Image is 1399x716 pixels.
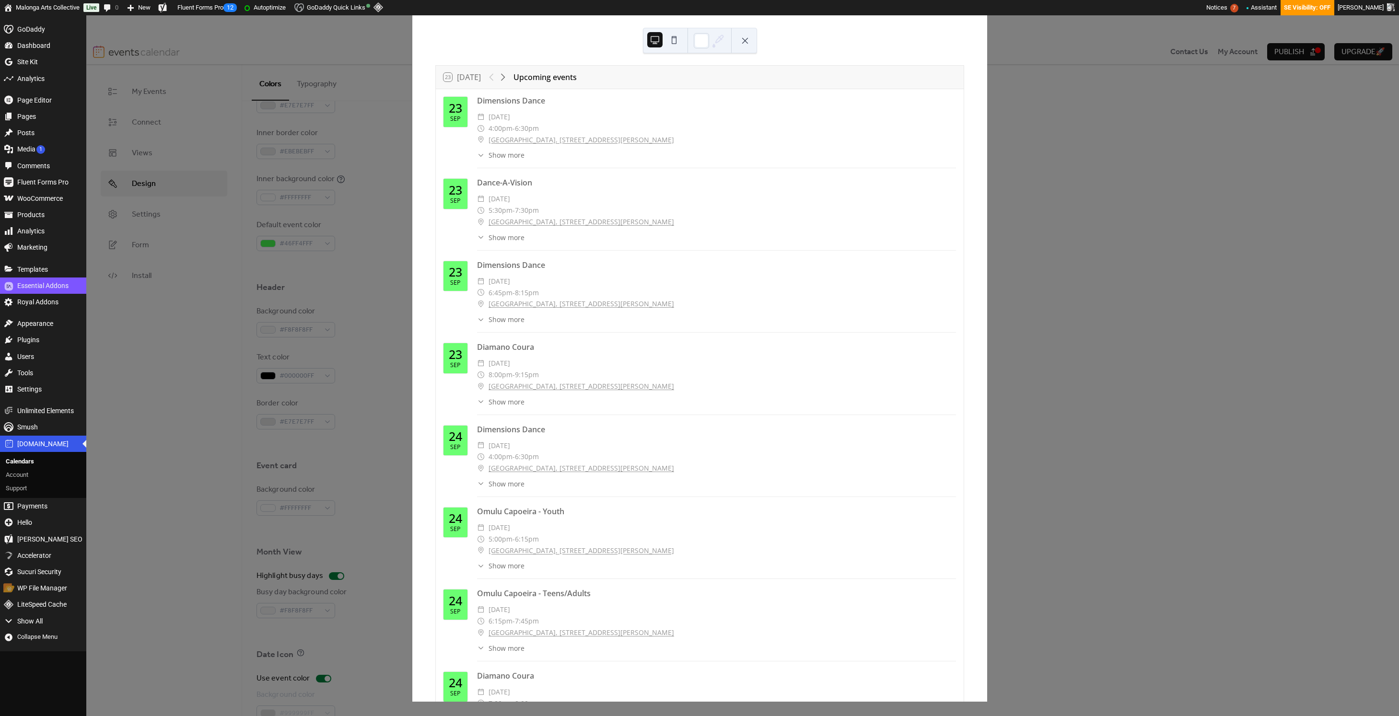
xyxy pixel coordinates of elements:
[449,512,462,524] div: 24
[477,451,485,462] div: ​
[450,280,461,286] div: Sep
[477,341,956,353] div: Diamano Coura
[489,111,510,123] span: [DATE]
[489,533,513,545] span: 5:00pm
[477,397,525,407] button: ​Show more
[477,670,956,681] div: Diamano Coura
[477,522,485,533] div: ​
[477,193,485,205] div: ​
[477,134,485,146] div: ​
[477,588,956,599] div: Omulu Capoeira - Teens/Adults
[513,451,515,462] span: -
[513,533,515,545] span: -
[489,545,674,556] a: [GEOGRAPHIC_DATA], [STREET_ADDRESS][PERSON_NAME]
[515,533,539,545] span: 6:15pm
[477,627,485,638] div: ​
[477,397,485,407] div: ​
[477,381,485,392] div: ​
[477,95,956,106] div: Dimensions Dance
[489,276,510,287] span: [DATE]
[513,71,577,83] div: Upcoming events
[477,604,485,615] div: ​
[489,698,513,709] span: 7:00pm
[477,216,485,228] div: ​
[477,479,485,489] div: ​
[489,123,513,134] span: 4:00pm
[477,533,485,545] div: ​
[489,604,510,615] span: [DATE]
[489,479,525,489] span: Show more
[477,479,525,489] button: ​Show more
[489,134,674,146] a: [GEOGRAPHIC_DATA], [STREET_ADDRESS][PERSON_NAME]
[477,440,485,451] div: ​
[449,677,462,689] div: 24
[515,287,539,299] span: 8:15pm
[513,205,515,216] span: -
[477,287,485,299] div: ​
[39,146,42,152] span: 1
[489,686,510,698] span: [DATE]
[489,287,513,299] span: 6:45pm
[477,205,485,216] div: ​
[489,369,513,381] span: 8:00pm
[477,111,485,123] div: ​
[477,358,485,369] div: ​
[489,627,674,638] a: [GEOGRAPHIC_DATA], [STREET_ADDRESS][PERSON_NAME]
[489,298,674,310] a: [GEOGRAPHIC_DATA], [STREET_ADDRESS][PERSON_NAME]
[477,643,485,653] div: ​
[477,314,485,324] div: ​
[489,440,510,451] span: [DATE]
[449,595,462,607] div: 24
[449,266,462,278] div: 23
[513,369,515,381] span: -
[515,123,539,134] span: 6:30pm
[489,615,513,627] span: 6:15pm
[477,369,485,381] div: ​
[513,287,515,299] span: -
[449,430,462,442] div: 24
[450,609,461,615] div: Sep
[477,545,485,556] div: ​
[489,397,525,407] span: Show more
[489,522,510,533] span: [DATE]
[477,314,525,324] button: ​Show more
[477,424,956,435] div: Dimensions Dance
[450,116,461,122] div: Sep
[515,615,539,627] span: 7:45pm
[450,691,461,697] div: Sep
[450,526,461,532] div: Sep
[450,198,461,204] div: Sep
[489,462,674,474] a: [GEOGRAPHIC_DATA], [STREET_ADDRESS][PERSON_NAME]
[477,123,485,134] div: ​
[489,232,525,243] span: Show more
[477,276,485,287] div: ​
[477,150,485,160] div: ​
[515,451,539,462] span: 6:30pm
[489,314,525,324] span: Show more
[515,698,539,709] span: 9:00pm
[450,362,461,369] div: Sep
[489,561,525,571] span: Show more
[477,298,485,310] div: ​
[477,259,956,271] div: Dimensions Dance
[477,232,485,243] div: ​
[515,205,539,216] span: 7:30pm
[450,444,461,450] div: Sep
[489,643,525,653] span: Show more
[477,561,485,571] div: ​
[515,369,539,381] span: 9:15pm
[513,615,515,627] span: -
[477,462,485,474] div: ​
[477,643,525,653] button: ​Show more
[477,506,956,517] div: Omulu Capoeira - Youth
[449,348,462,360] div: 23
[513,123,515,134] span: -
[489,150,525,160] span: Show more
[489,193,510,205] span: [DATE]
[489,216,674,228] a: [GEOGRAPHIC_DATA], [STREET_ADDRESS][PERSON_NAME]
[449,102,462,114] div: 23
[489,451,513,462] span: 4:00pm
[489,205,513,216] span: 5:30pm
[489,358,510,369] span: [DATE]
[477,686,485,698] div: ​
